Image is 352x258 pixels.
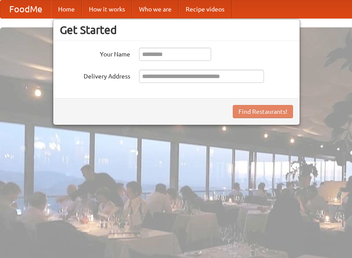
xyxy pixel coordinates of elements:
h3: Get Started [60,23,293,37]
a: FoodMe [0,0,51,18]
a: Home [51,0,82,18]
label: Delivery Address [60,70,130,81]
button: Find Restaurants! [233,105,293,118]
a: How it works [82,0,132,18]
a: Who we are [132,0,179,18]
label: Your Name [60,48,130,59]
a: Recipe videos [179,0,231,18]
